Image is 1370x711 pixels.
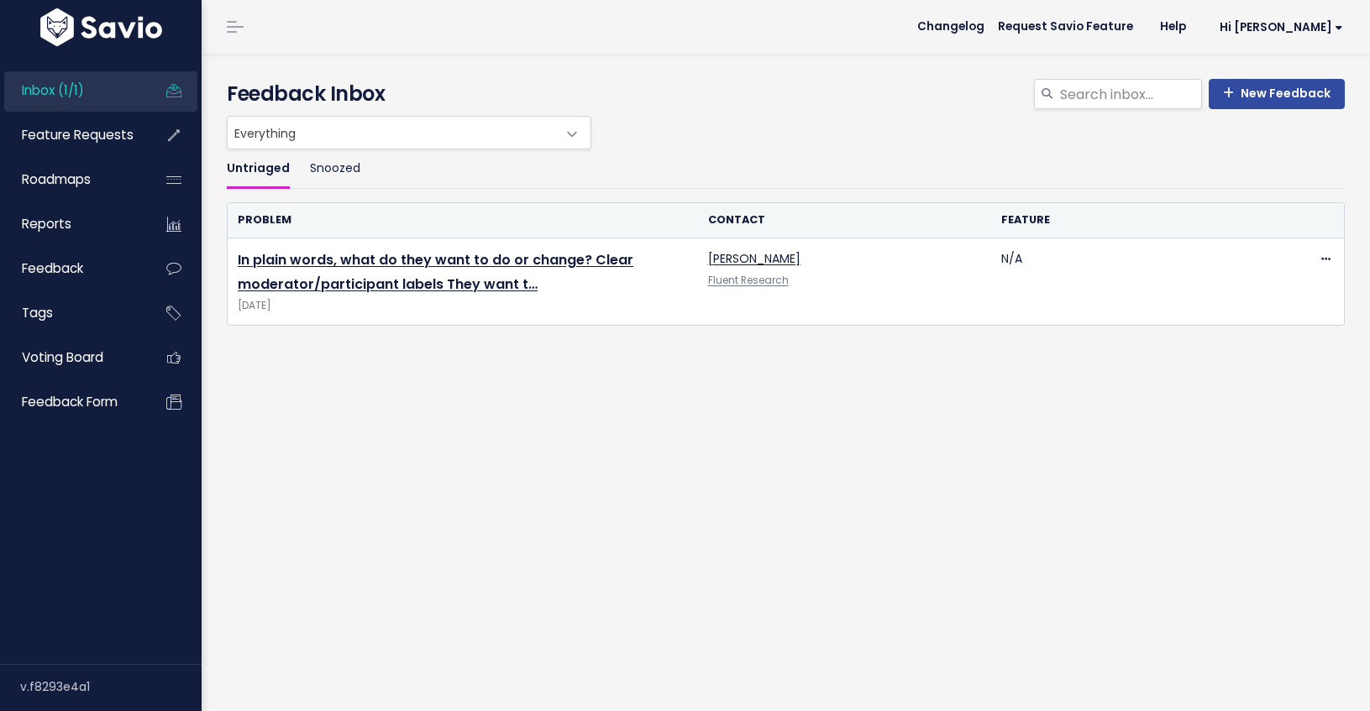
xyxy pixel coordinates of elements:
[1220,21,1343,34] span: Hi [PERSON_NAME]
[22,170,91,188] span: Roadmaps
[917,21,984,33] span: Changelog
[4,71,139,110] a: Inbox (1/1)
[22,259,83,277] span: Feedback
[698,203,992,238] th: Contact
[22,393,118,410] span: Feedback form
[20,665,202,708] div: v.f8293e4a1
[991,238,1285,326] td: N/A
[228,203,698,238] th: Problem
[238,297,688,315] span: [DATE]
[1058,79,1202,109] input: Search inbox...
[4,383,139,421] a: Feedback form
[22,126,134,144] span: Feature Requests
[310,149,360,189] a: Snoozed
[4,160,139,199] a: Roadmaps
[36,8,166,46] img: logo-white.9d6f32f41409.svg
[4,294,139,332] a: Tags
[984,14,1147,39] a: Request Savio Feature
[22,81,84,99] span: Inbox (1/1)
[708,274,789,287] a: Fluent Research
[708,250,800,267] a: [PERSON_NAME]
[227,149,290,189] a: Untriaged
[4,116,139,154] a: Feature Requests
[1199,14,1357,40] a: Hi [PERSON_NAME]
[1147,14,1199,39] a: Help
[227,79,1345,109] h4: Feedback Inbox
[238,250,633,294] a: In plain words, what do they want to do or change? Clear moderator/participant labels They want t…
[4,338,139,377] a: Voting Board
[227,149,1345,189] ul: Filter feature requests
[4,205,139,243] a: Reports
[22,304,53,322] span: Tags
[991,203,1285,238] th: Feature
[22,348,103,366] span: Voting Board
[227,116,591,149] span: Everything
[22,215,71,233] span: Reports
[228,117,557,149] span: Everything
[1209,79,1345,109] a: New Feedback
[4,249,139,288] a: Feedback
